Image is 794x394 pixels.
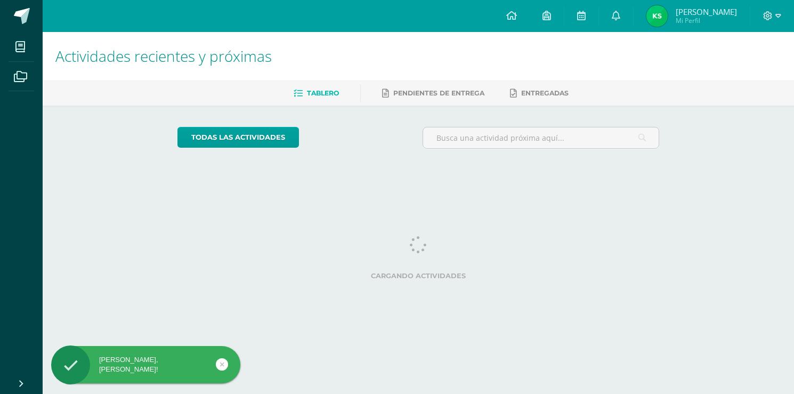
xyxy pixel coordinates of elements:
img: 0172e5d152198a3cf3588b1bf4349fce.png [646,5,668,27]
span: Tablero [307,89,339,97]
span: Pendientes de entrega [393,89,484,97]
a: Entregadas [510,85,569,102]
div: [PERSON_NAME], [PERSON_NAME]! [51,355,240,374]
a: todas las Actividades [177,127,299,148]
span: Actividades recientes y próximas [55,46,272,66]
span: Entregadas [521,89,569,97]
label: Cargando actividades [177,272,660,280]
input: Busca una actividad próxima aquí... [423,127,659,148]
span: Mi Perfil [676,16,737,25]
span: [PERSON_NAME] [676,6,737,17]
a: Tablero [294,85,339,102]
a: Pendientes de entrega [382,85,484,102]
